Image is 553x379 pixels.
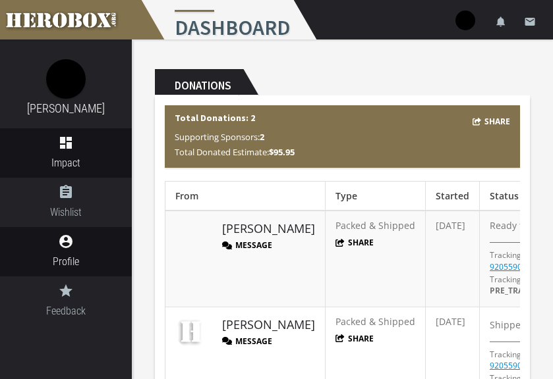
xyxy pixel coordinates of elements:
span: Supporting Sponsors: [175,131,264,143]
h2: Donations [155,69,243,95]
b: 2 [260,131,264,143]
a: [PERSON_NAME] [27,101,105,115]
th: Started [426,182,480,211]
td: [DATE] [426,211,480,307]
i: email [524,16,536,28]
span: Packed & Shipped [335,315,415,328]
div: Total Donations: 2 [165,105,520,168]
span: Tracking Status: [490,274,548,285]
button: Share [335,237,374,248]
img: image [46,59,86,99]
p: Tracking #: [490,349,531,360]
button: Share [473,114,511,129]
b: Total Donations: 2 [175,112,255,124]
span: Ready to Ship [490,219,550,232]
img: user-image [455,11,475,30]
button: Share [335,333,374,344]
i: notifications [495,16,507,28]
th: From [165,182,326,211]
a: [PERSON_NAME] [222,316,315,334]
a: [PERSON_NAME] [222,220,315,238]
th: Type [326,182,426,211]
i: dashboard [58,135,74,151]
button: Message [222,336,272,347]
b: $95.95 [269,146,295,158]
button: Message [222,240,272,251]
p: Tracking #: [490,249,531,261]
span: PRE_TRANSIT [490,285,542,296]
span: Packed & Shipped [335,219,415,232]
img: image [175,315,208,348]
img: image [175,219,208,252]
span: Total Donated Estimate: [175,146,295,158]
